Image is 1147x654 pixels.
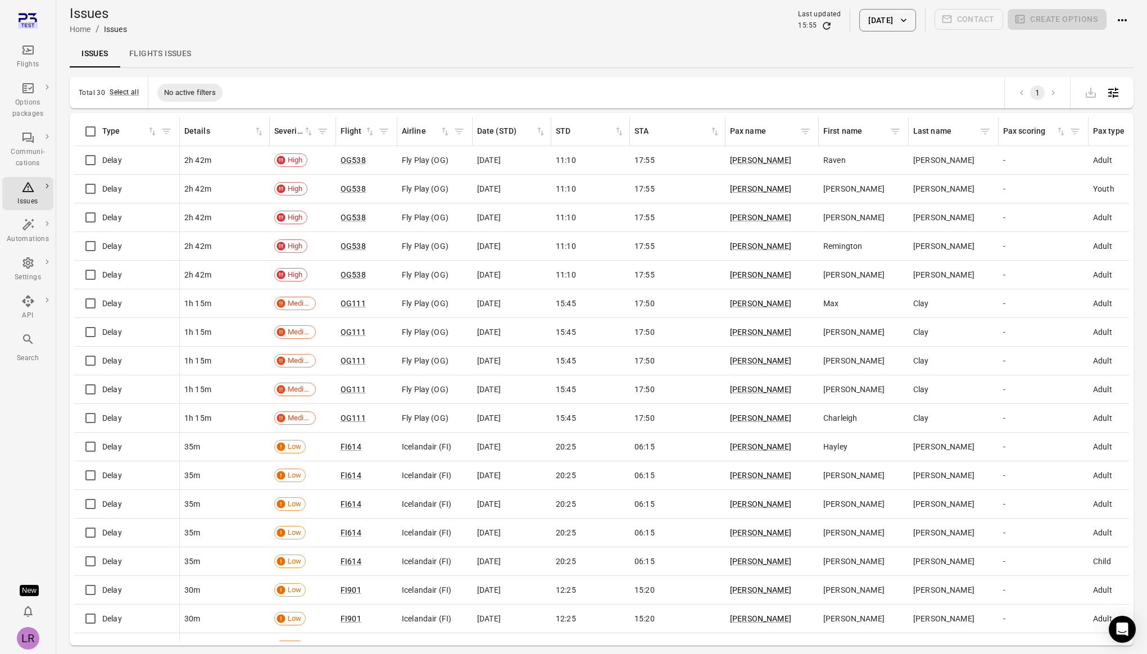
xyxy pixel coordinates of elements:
span: [DATE] [477,470,501,481]
div: - [1003,498,1084,510]
div: STD [556,125,614,138]
a: OG111 [341,385,366,394]
span: 2h 42m [184,183,211,194]
button: Filter by pax first name [887,123,904,140]
div: Settings [7,272,49,283]
span: Adult [1093,155,1112,166]
span: Type [102,125,158,138]
span: Max [823,298,838,309]
span: Low [284,527,305,538]
div: - [1003,412,1084,424]
span: [PERSON_NAME] [913,155,974,166]
span: Date (STD) [477,125,546,138]
a: OG538 [341,270,366,279]
span: [DATE] [477,556,501,567]
span: Fly Play (OG) [402,155,448,166]
span: [DATE] [477,441,501,452]
div: - [1003,326,1084,338]
span: STD [556,125,625,138]
span: [DATE] [477,298,501,309]
span: Icelandair (FI) [402,498,451,510]
div: Type [102,125,147,138]
span: [PERSON_NAME] [823,355,885,366]
div: Severity [274,125,303,138]
span: Fly Play (OG) [402,269,448,280]
span: Filter by flight [375,123,392,140]
div: Options packages [7,97,49,120]
span: 35m [184,498,200,510]
span: Fly Play (OG) [402,384,448,395]
a: Communi-cations [2,128,53,172]
span: [PERSON_NAME] [823,212,885,223]
a: Flights issues [120,40,201,67]
span: Filter by pax [797,123,814,140]
button: Actions [1111,9,1134,31]
span: Please make a selection to create an option package [1008,9,1107,31]
span: 35m [184,441,200,452]
span: [DATE] [477,269,501,280]
div: Sort by severity in ascending order [274,125,314,138]
span: 35m [184,527,200,538]
span: [DATE] [477,384,501,395]
span: Low [284,584,305,596]
button: Filter by severity [314,123,331,140]
span: 1h 15m [184,326,211,338]
span: 2h 42m [184,155,211,166]
span: 11:10 [556,269,576,280]
button: Filter by type [158,123,175,140]
span: [DATE] [477,355,501,366]
span: Raven [823,155,846,166]
span: Icelandair (FI) [402,441,451,452]
div: Local navigation [70,40,1134,67]
span: [DATE] [477,212,501,223]
a: Issues [2,177,53,211]
span: Medium [284,298,315,309]
div: - [1003,355,1084,366]
a: [PERSON_NAME] [730,242,791,251]
div: Sort by date (STA) in ascending order [477,125,546,138]
span: Delay [102,155,122,166]
span: Delay [102,298,122,309]
a: [PERSON_NAME] [730,499,791,508]
span: [PERSON_NAME] [913,556,974,567]
span: Adult [1093,240,1112,252]
span: Adult [1093,412,1112,424]
a: [PERSON_NAME] [730,614,791,623]
span: 11:10 [556,212,576,223]
div: Sort by airline in ascending order [402,125,451,138]
span: Delay [102,584,122,596]
span: Adult [1093,470,1112,481]
a: FI901 [341,585,361,594]
span: Delay [102,240,122,252]
a: [PERSON_NAME] [730,557,791,566]
span: Medium [284,326,315,338]
span: [PERSON_NAME] [913,212,974,223]
span: Adult [1093,441,1112,452]
span: 06:15 [634,498,655,510]
span: Icelandair (FI) [402,584,451,596]
span: [DATE] [477,240,501,252]
div: Communi-cations [7,147,49,169]
a: [PERSON_NAME] [730,528,791,537]
div: - [1003,269,1084,280]
div: - [1003,183,1084,194]
a: OG538 [341,213,366,222]
span: [DATE] [477,584,501,596]
button: Open table configuration [1102,81,1125,104]
span: [PERSON_NAME] [823,326,885,338]
span: 15:45 [556,384,576,395]
span: Charleigh [823,412,857,424]
span: Delay [102,556,122,567]
span: Delay [102,412,122,424]
span: Filter by airline [451,123,468,140]
a: OG111 [341,414,366,423]
span: 15:45 [556,326,576,338]
span: [DATE] [477,498,501,510]
button: Search [2,329,53,367]
span: [DATE] [477,326,501,338]
div: Sort by type in ascending order [102,125,158,138]
div: Pax scoring [1003,125,1055,138]
span: 1h 15m [184,412,211,424]
a: [PERSON_NAME] [730,585,791,594]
